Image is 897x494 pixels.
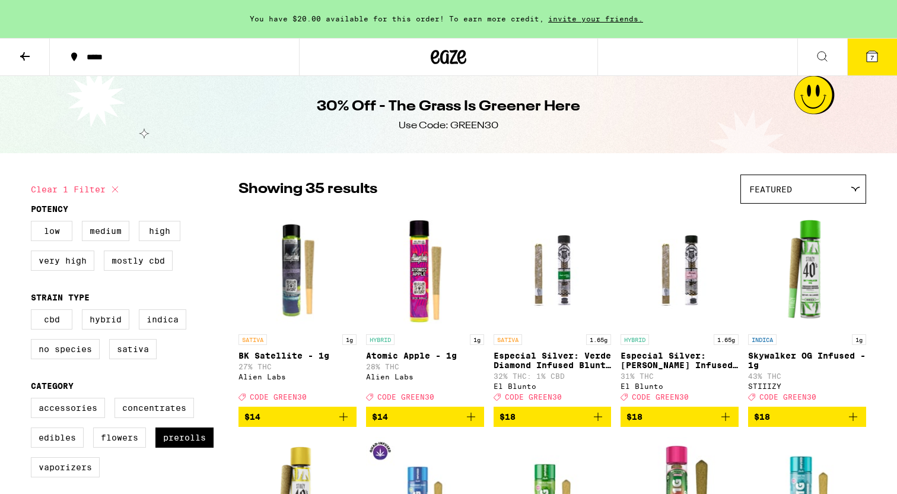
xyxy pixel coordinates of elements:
[31,293,90,302] legend: Strain Type
[621,382,739,390] div: El Blunto
[870,54,874,61] span: 7
[238,351,357,360] p: BK Satellite - 1g
[238,179,377,199] p: Showing 35 results
[114,398,194,418] label: Concentrates
[31,339,100,359] label: No Species
[505,393,562,401] span: CODE GREEN30
[754,412,770,422] span: $18
[500,412,516,422] span: $18
[586,334,611,345] p: 1.65g
[238,363,357,370] p: 27% THC
[621,210,739,407] a: Open page for Especial Silver: Rosa Diamond Infused Blunt - 1.65g from El Blunto
[104,251,173,271] label: Mostly CBD
[82,309,129,330] label: Hybrid
[847,39,897,75] button: 7
[748,407,866,427] button: Add to bag
[317,97,580,117] h1: 30% Off - The Grass Is Greener Here
[238,373,357,381] div: Alien Labs
[31,427,84,448] label: Edibles
[31,204,68,214] legend: Potency
[250,15,544,23] span: You have $20.00 available for this order! To earn more credit,
[31,381,74,391] legend: Category
[366,334,395,345] p: HYBRID
[494,210,612,407] a: Open page for Especial Silver: Verde Diamond Infused Blunt - 1.65g from El Blunto
[852,334,866,345] p: 1g
[621,210,739,328] img: El Blunto - Especial Silver: Rosa Diamond Infused Blunt - 1.65g
[748,334,777,345] p: INDICA
[621,372,739,380] p: 31% THC
[494,407,612,427] button: Add to bag
[626,412,642,422] span: $18
[494,351,612,370] p: Especial Silver: Verde Diamond Infused Blunt - 1.65g
[238,210,357,407] a: Open page for BK Satellite - 1g from Alien Labs
[544,15,647,23] span: invite your friends.
[155,427,214,448] label: Prerolls
[366,407,484,427] button: Add to bag
[494,334,522,345] p: SATIVA
[139,309,186,330] label: Indica
[238,407,357,427] button: Add to bag
[621,407,739,427] button: Add to bag
[109,339,157,359] label: Sativa
[632,393,689,401] span: CODE GREEN30
[366,210,484,407] a: Open page for Atomic Apple - 1g from Alien Labs
[748,210,866,407] a: Open page for Skywalker OG Infused - 1g from STIIIZY
[366,373,484,381] div: Alien Labs
[31,457,100,477] label: Vaporizers
[31,398,105,418] label: Accessories
[31,175,122,204] button: Clear 1 filter
[366,363,484,370] p: 28% THC
[31,309,72,330] label: CBD
[470,334,484,345] p: 1g
[714,334,739,345] p: 1.65g
[31,251,94,271] label: Very High
[31,221,72,241] label: Low
[759,393,816,401] span: CODE GREEN30
[621,334,649,345] p: HYBRID
[494,210,612,328] img: El Blunto - Especial Silver: Verde Diamond Infused Blunt - 1.65g
[250,393,307,401] span: CODE GREEN30
[748,382,866,390] div: STIIIZY
[366,210,484,328] img: Alien Labs - Atomic Apple - 1g
[749,185,792,194] span: Featured
[494,372,612,380] p: 32% THC: 1% CBD
[93,427,146,448] label: Flowers
[748,210,866,328] img: STIIIZY - Skywalker OG Infused - 1g
[238,334,267,345] p: SATIVA
[748,372,866,380] p: 43% THC
[366,351,484,360] p: Atomic Apple - 1g
[372,412,388,422] span: $14
[494,382,612,390] div: El Blunto
[342,334,357,345] p: 1g
[748,351,866,370] p: Skywalker OG Infused - 1g
[82,221,129,241] label: Medium
[399,119,498,132] div: Use Code: GREEN30
[244,412,260,422] span: $14
[377,393,434,401] span: CODE GREEN30
[139,221,180,241] label: High
[238,210,357,328] img: Alien Labs - BK Satellite - 1g
[621,351,739,370] p: Especial Silver: [PERSON_NAME] Infused Blunt - 1.65g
